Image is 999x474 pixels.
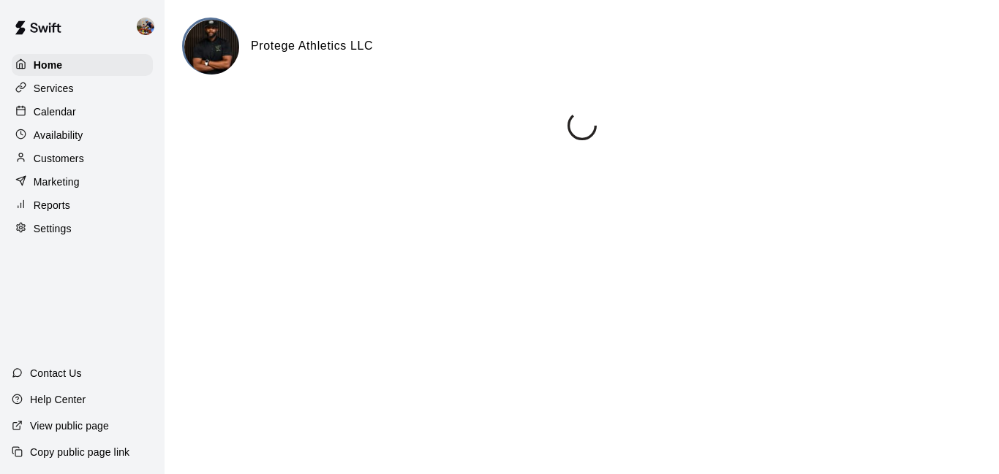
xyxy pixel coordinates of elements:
[134,12,165,41] div: Blaine Johnson
[12,148,153,169] a: Customers
[12,101,153,123] a: Calendar
[12,54,153,76] a: Home
[30,392,86,407] p: Help Center
[30,418,109,433] p: View public page
[34,151,84,166] p: Customers
[12,194,153,216] a: Reports
[34,81,74,96] p: Services
[184,20,239,74] img: Protege Athletics LLC logo
[12,218,153,240] a: Settings
[137,18,154,35] img: Blaine Johnson
[34,175,80,189] p: Marketing
[30,445,129,459] p: Copy public page link
[34,104,76,119] p: Calendar
[34,198,70,213] p: Reports
[12,124,153,146] a: Availability
[251,37,373,56] h6: Protege Athletics LLC
[34,221,72,236] p: Settings
[30,366,82,381] p: Contact Us
[34,58,63,72] p: Home
[12,77,153,99] a: Services
[12,171,153,193] a: Marketing
[34,128,83,142] p: Availability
